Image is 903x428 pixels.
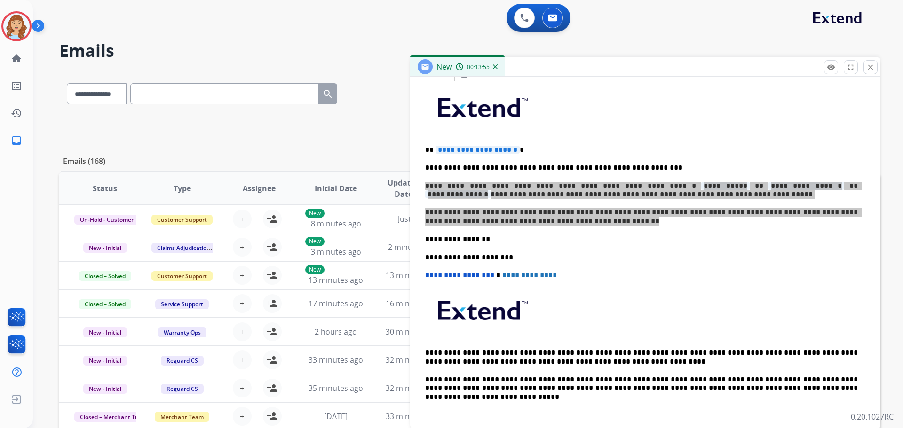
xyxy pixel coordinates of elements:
mat-icon: fullscreen [847,63,855,71]
span: New - Initial [83,243,127,253]
span: Closed – Solved [79,299,131,309]
span: Closed – Merchant Transfer [74,412,160,422]
span: 17 minutes ago [309,298,363,309]
mat-icon: list_alt [11,80,22,92]
p: 0.20.1027RC [851,411,894,422]
span: New - Initial [83,356,127,366]
span: Closed – Solved [79,271,131,281]
span: Updated Date [382,177,425,200]
span: + [240,213,244,225]
mat-icon: person_add [267,298,278,309]
span: 13 minutes ago [309,275,363,285]
mat-icon: person_add [267,213,278,225]
span: New [436,62,452,72]
span: 16 minutes ago [386,298,440,309]
button: + [233,238,252,257]
span: Type [174,183,191,194]
span: New - Initial [83,327,127,337]
p: New [305,265,325,274]
span: Warranty Ops [158,327,206,337]
span: 33 minutes ago [386,411,440,421]
span: Just now [398,214,428,224]
span: New - Initial [83,384,127,394]
span: Customer Support [151,271,213,281]
mat-icon: person_add [267,326,278,337]
span: + [240,382,244,394]
h2: Emails [59,41,880,60]
span: [DATE] [324,411,348,421]
span: + [240,326,244,337]
p: New [305,237,325,246]
span: 33 minutes ago [309,355,363,365]
span: Merchant Team [155,412,209,422]
button: + [233,350,252,369]
button: + [233,379,252,397]
p: Emails (168) [59,156,109,167]
span: Initial Date [315,183,357,194]
mat-icon: inbox [11,135,22,146]
span: 32 minutes ago [386,383,440,393]
span: 35 minutes ago [309,383,363,393]
button: + [233,294,252,313]
span: + [240,354,244,366]
span: Reguard CS [161,356,204,366]
mat-icon: close [866,63,875,71]
span: 30 minutes ago [386,327,440,337]
span: 32 minutes ago [386,355,440,365]
mat-icon: history [11,108,22,119]
mat-icon: remove_red_eye [827,63,835,71]
mat-icon: person_add [267,241,278,253]
mat-icon: person_add [267,270,278,281]
span: Customer Support [151,215,213,225]
span: Reguard CS [161,384,204,394]
mat-icon: person_add [267,382,278,394]
span: 3 minutes ago [311,247,361,257]
span: 2 hours ago [315,327,357,337]
mat-icon: person_add [267,411,278,422]
span: + [240,270,244,281]
img: avatar [3,13,30,39]
span: + [240,241,244,253]
span: Assignee [243,183,276,194]
span: Service Support [155,299,209,309]
span: 2 minutes ago [388,242,438,252]
span: + [240,411,244,422]
span: Status [93,183,117,194]
span: 13 minutes ago [386,270,440,280]
button: + [233,322,252,341]
p: New [305,209,325,218]
mat-icon: search [322,88,333,100]
mat-icon: home [11,53,22,64]
span: 00:13:55 [467,63,490,71]
button: + [233,407,252,426]
span: On-Hold - Customer [74,215,139,225]
span: Claims Adjudication [151,243,216,253]
button: + [233,266,252,285]
mat-icon: person_add [267,354,278,366]
span: + [240,298,244,309]
button: + [233,210,252,228]
span: 8 minutes ago [311,218,361,229]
